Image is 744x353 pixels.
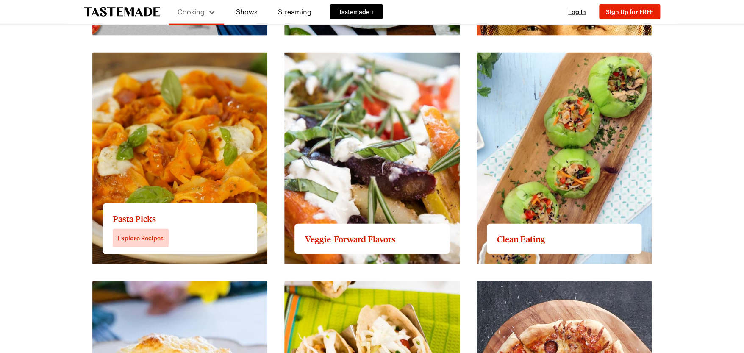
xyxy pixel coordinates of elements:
[92,282,222,290] a: View full content for Delectable Desserts
[330,4,383,19] a: Tastemade +
[599,4,660,19] button: Sign Up for FREE
[606,8,653,15] span: Sign Up for FREE
[568,8,586,15] span: Log In
[177,3,216,20] button: Cooking
[92,53,194,61] a: View full content for Pasta Picks
[178,8,205,16] span: Cooking
[84,7,160,17] a: To Tastemade Home Page
[284,282,386,290] a: View full content for Taco Night
[477,53,584,61] a: View full content for Clean Eating
[284,53,427,61] a: View full content for Veggie-Forward Flavors
[339,8,374,16] span: Tastemade +
[560,8,594,16] button: Log In
[477,282,577,290] a: View full content for Pizza Party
